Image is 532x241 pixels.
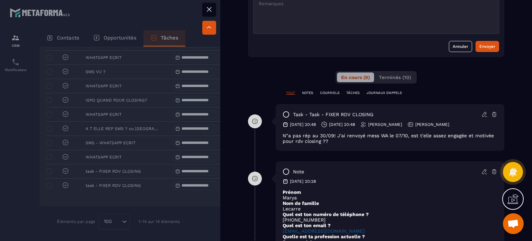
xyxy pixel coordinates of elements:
p: Lecarre [283,206,497,212]
p: COURRIELS [320,91,339,95]
button: Envoyer [476,41,499,52]
span: En cours (9) [341,75,370,80]
p: [DATE] 20:28 [290,179,316,184]
strong: Prénom [283,189,301,195]
strong: Quelle est ta profession actuelle ? [283,234,365,239]
a: [EMAIL_ADDRESS][DOMAIN_NAME] [283,228,365,234]
button: Annuler [449,41,472,52]
div: Ouvrir le chat [503,213,524,234]
strong: Quel est ton numéro de téléphone ? [283,212,369,217]
div: N"a pas rép au 30/09! J'ai renvoyé mess WA le 07/10, est t'elle assez engagée et motivée pour rdv... [283,133,497,144]
p: [DATE] 20:48 [329,122,355,127]
p: [PERSON_NAME] [368,122,402,127]
p: [PERSON_NAME] [415,122,449,127]
div: Envoyer [479,43,495,50]
p: Marya [283,195,497,200]
span: Terminés (10) [379,75,411,80]
button: Terminés (10) [375,72,415,82]
p: [DATE] 20:48 [290,122,316,127]
strong: Nom de famille [283,200,319,206]
p: TOUT [286,91,295,95]
p: [PHONE_NUMBER] [283,217,497,223]
p: JOURNAUX D'APPELS [366,91,402,95]
p: NOTES [302,91,313,95]
p: task - task - FIXER RDV CLOSING [293,111,373,118]
strong: Quel est ton email ? [283,223,331,228]
button: En cours (9) [337,72,374,82]
p: TÂCHES [346,91,360,95]
p: note [293,169,304,175]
